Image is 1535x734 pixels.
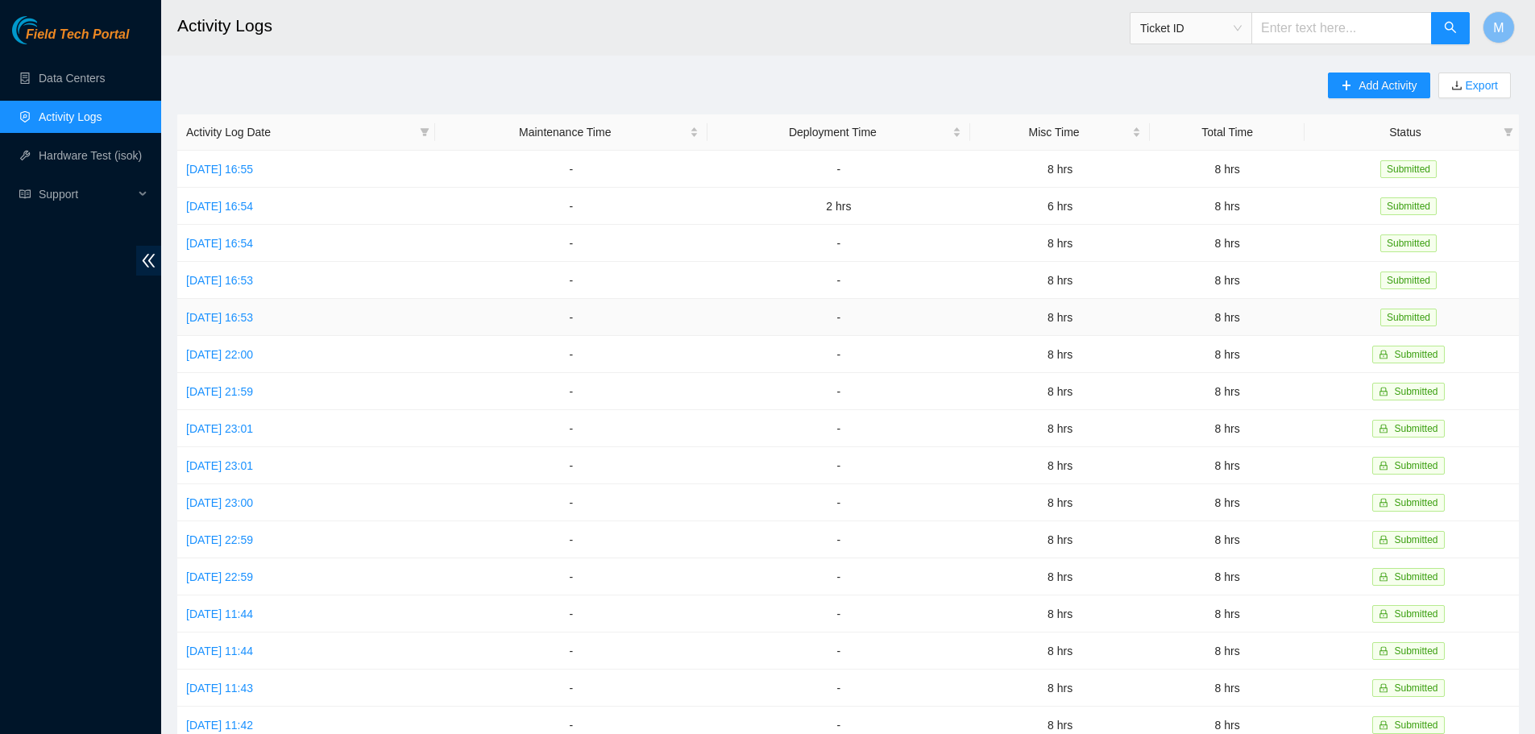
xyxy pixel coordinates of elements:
[1394,460,1438,471] span: Submitted
[1379,498,1388,508] span: lock
[12,16,81,44] img: Akamai Technologies
[1431,12,1470,44] button: search
[1462,79,1498,92] a: Export
[417,120,433,144] span: filter
[1150,299,1305,336] td: 8 hrs
[1140,16,1242,40] span: Ticket ID
[1150,484,1305,521] td: 8 hrs
[1150,447,1305,484] td: 8 hrs
[1150,521,1305,558] td: 8 hrs
[1150,632,1305,670] td: 8 hrs
[1251,12,1432,44] input: Enter text here...
[707,262,970,299] td: -
[707,299,970,336] td: -
[1379,424,1388,433] span: lock
[1438,73,1511,98] button: downloadExport
[1379,350,1388,359] span: lock
[1394,423,1438,434] span: Submitted
[1379,720,1388,730] span: lock
[1394,349,1438,360] span: Submitted
[707,336,970,373] td: -
[435,151,707,188] td: -
[970,336,1150,373] td: 8 hrs
[1150,410,1305,447] td: 8 hrs
[186,459,253,472] a: [DATE] 23:01
[1394,682,1438,694] span: Submitted
[970,632,1150,670] td: 8 hrs
[1394,534,1438,545] span: Submitted
[435,410,707,447] td: -
[1394,719,1438,731] span: Submitted
[1380,197,1437,215] span: Submitted
[707,373,970,410] td: -
[1394,386,1438,397] span: Submitted
[39,178,134,210] span: Support
[186,163,253,176] a: [DATE] 16:55
[186,422,253,435] a: [DATE] 23:01
[435,595,707,632] td: -
[1394,571,1438,583] span: Submitted
[1150,225,1305,262] td: 8 hrs
[186,570,253,583] a: [DATE] 22:59
[186,200,253,213] a: [DATE] 16:54
[186,348,253,361] a: [DATE] 22:00
[707,521,970,558] td: -
[435,632,707,670] td: -
[970,670,1150,707] td: 8 hrs
[435,447,707,484] td: -
[707,410,970,447] td: -
[970,595,1150,632] td: 8 hrs
[1359,77,1417,94] span: Add Activity
[1394,497,1438,508] span: Submitted
[19,189,31,200] span: read
[707,595,970,632] td: -
[186,311,253,324] a: [DATE] 16:53
[186,608,253,620] a: [DATE] 11:44
[39,72,105,85] a: Data Centers
[435,558,707,595] td: -
[707,447,970,484] td: -
[1380,309,1437,326] span: Submitted
[1379,387,1388,396] span: lock
[186,385,253,398] a: [DATE] 21:59
[707,188,970,225] td: 2 hrs
[39,110,102,123] a: Activity Logs
[136,246,161,276] span: double-left
[1150,558,1305,595] td: 8 hrs
[970,484,1150,521] td: 8 hrs
[707,632,970,670] td: -
[1150,114,1305,151] th: Total Time
[1493,18,1504,38] span: M
[1150,151,1305,188] td: 8 hrs
[1379,609,1388,619] span: lock
[1150,262,1305,299] td: 8 hrs
[186,719,253,732] a: [DATE] 11:42
[970,410,1150,447] td: 8 hrs
[186,496,253,509] a: [DATE] 23:00
[970,151,1150,188] td: 8 hrs
[707,558,970,595] td: -
[970,521,1150,558] td: 8 hrs
[707,670,970,707] td: -
[186,682,253,695] a: [DATE] 11:43
[970,373,1150,410] td: 8 hrs
[707,225,970,262] td: -
[1379,572,1388,582] span: lock
[1379,461,1388,471] span: lock
[435,225,707,262] td: -
[970,447,1150,484] td: 8 hrs
[1500,120,1516,144] span: filter
[186,237,253,250] a: [DATE] 16:54
[970,188,1150,225] td: 6 hrs
[186,645,253,657] a: [DATE] 11:44
[1380,272,1437,289] span: Submitted
[1451,80,1462,93] span: download
[186,274,253,287] a: [DATE] 16:53
[435,262,707,299] td: -
[435,521,707,558] td: -
[1150,595,1305,632] td: 8 hrs
[1379,683,1388,693] span: lock
[420,127,429,137] span: filter
[1444,21,1457,36] span: search
[1504,127,1513,137] span: filter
